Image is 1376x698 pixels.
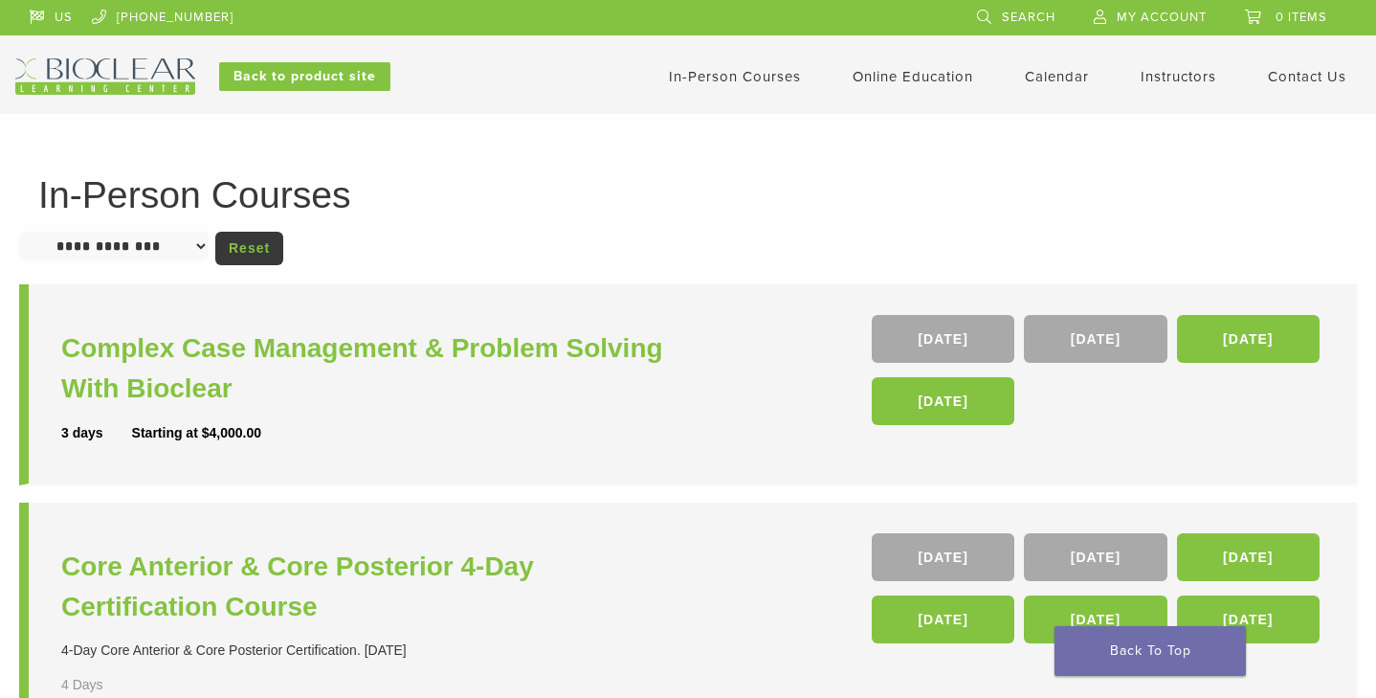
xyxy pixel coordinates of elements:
a: Calendar [1025,68,1089,85]
a: Online Education [853,68,973,85]
a: Core Anterior & Core Posterior 4-Day Certification Course [61,547,693,627]
a: Reset [215,232,283,265]
a: Complex Case Management & Problem Solving With Bioclear [61,328,693,409]
div: 4 Days [61,675,156,695]
h1: In-Person Courses [38,176,1338,214]
span: My Account [1117,10,1207,25]
a: In-Person Courses [669,68,801,85]
a: [DATE] [1177,533,1320,581]
a: [DATE] [1024,533,1166,581]
div: 3 days [61,423,132,443]
a: [DATE] [1177,596,1320,643]
a: Contact Us [1268,68,1346,85]
a: [DATE] [1024,315,1166,363]
a: [DATE] [872,377,1014,425]
a: [DATE] [872,315,1014,363]
a: Back to product site [219,62,390,91]
div: 4-Day Core Anterior & Core Posterior Certification. [DATE] [61,641,693,661]
a: [DATE] [1177,315,1320,363]
span: 0 items [1276,10,1327,25]
span: Search [1002,10,1055,25]
a: Instructors [1141,68,1216,85]
img: Bioclear [15,58,195,95]
a: Back To Top [1054,626,1246,676]
a: [DATE] [872,596,1014,643]
a: [DATE] [872,533,1014,581]
div: , , , [872,315,1324,435]
div: , , , , , [872,533,1324,653]
a: [DATE] [1024,596,1166,643]
div: Starting at $4,000.00 [132,423,261,443]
